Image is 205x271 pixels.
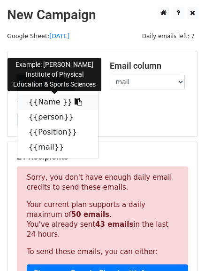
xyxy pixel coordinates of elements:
[17,125,98,140] a: {{Position}}
[139,31,198,41] span: Daily emails left: 7
[110,61,189,71] h5: Email column
[8,58,101,91] div: Example: [PERSON_NAME] Institute of Physical Education & Sports Sciences
[7,7,198,23] h2: New Campaign
[7,32,69,40] small: Google Sheet:
[27,173,178,192] p: Sorry, you don't have enough daily email credits to send these emails.
[17,140,98,155] a: {{mail}}
[27,200,178,239] p: Your current plan supports a daily maximum of . You've already sent in the last 24 hours.
[158,226,205,271] iframe: Chat Widget
[71,210,109,219] strong: 50 emails
[139,32,198,40] a: Daily emails left: 7
[27,247,178,257] p: To send these emails, you can either:
[17,151,188,162] h5: 21 Recipients
[49,32,69,40] a: [DATE]
[17,95,98,110] a: {{Name }}
[17,110,98,125] a: {{person}}
[95,220,133,229] strong: 43 emails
